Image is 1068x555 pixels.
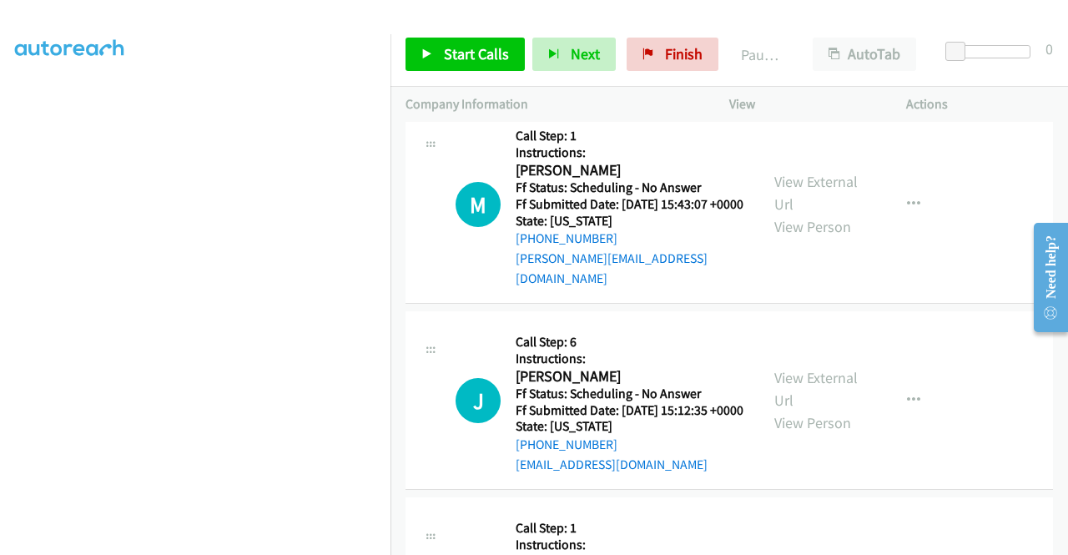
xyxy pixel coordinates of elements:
h5: Ff Status: Scheduling - No Answer [516,386,743,402]
span: Next [571,44,600,63]
a: View External Url [774,368,858,410]
button: AutoTab [813,38,916,71]
h5: Call Step: 1 [516,128,744,144]
div: The call is yet to be attempted [456,378,501,423]
a: View Person [774,217,851,236]
h5: Instructions: [516,144,744,161]
h2: [PERSON_NAME] [516,367,743,386]
button: Next [532,38,616,71]
h5: State: [US_STATE] [516,418,743,435]
p: Paused [741,43,783,66]
iframe: Resource Center [1020,211,1068,344]
a: View Person [774,413,851,432]
h1: J [456,378,501,423]
a: [EMAIL_ADDRESS][DOMAIN_NAME] [516,457,708,472]
a: [PHONE_NUMBER] [516,230,617,246]
a: [PHONE_NUMBER] [516,436,617,452]
a: Start Calls [406,38,525,71]
h5: State: [US_STATE] [516,213,744,230]
h5: Instructions: [516,537,743,553]
p: Company Information [406,94,699,114]
div: Delay between calls (in seconds) [954,45,1030,58]
span: Finish [665,44,703,63]
a: View External Url [774,172,858,214]
h5: Call Step: 1 [516,520,743,537]
div: 0 [1045,38,1053,60]
h5: Ff Submitted Date: [DATE] 15:43:07 +0000 [516,196,744,213]
h2: [PERSON_NAME] [516,161,744,180]
a: [PERSON_NAME][EMAIL_ADDRESS][DOMAIN_NAME] [516,250,708,286]
h5: Call Step: 6 [516,334,743,351]
div: The call is yet to be attempted [456,182,501,227]
span: Start Calls [444,44,509,63]
p: View [729,94,876,114]
h5: Ff Status: Scheduling - No Answer [516,179,744,196]
h1: M [456,182,501,227]
h5: Ff Submitted Date: [DATE] 15:12:35 +0000 [516,402,743,419]
h5: Instructions: [516,351,743,367]
p: Actions [906,94,1053,114]
a: Finish [627,38,718,71]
